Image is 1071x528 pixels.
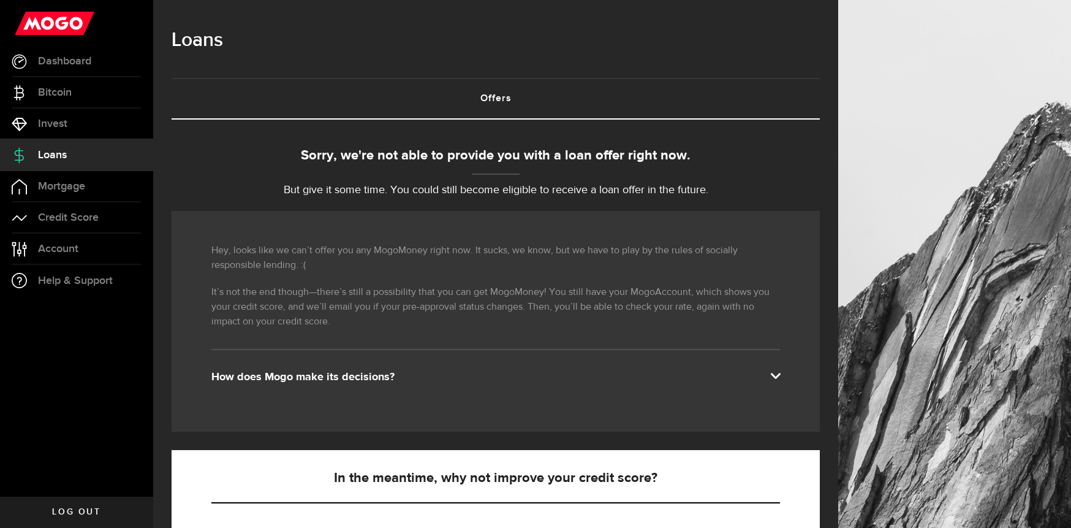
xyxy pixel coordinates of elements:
a: Offers [172,79,820,118]
div: How does Mogo make its decisions? [211,370,780,385]
iframe: LiveChat chat widget [1020,476,1071,528]
span: Help & Support [38,275,113,286]
ul: Tabs Navigation [172,78,820,120]
span: Dashboard [38,56,91,67]
div: Sorry, we're not able to provide you with a loan offer right now. [172,146,820,166]
p: But give it some time. You could still become eligible to receive a loan offer in the future. [172,182,820,199]
span: Mortgage [38,181,85,192]
span: Loans [38,150,67,161]
span: Bitcoin [38,87,72,98]
span: Invest [38,118,67,129]
span: Log out [52,508,100,516]
p: It’s not the end though—there’s still a possibility that you can get MogoMoney! You still have yo... [211,285,780,329]
span: Credit Score [38,212,99,223]
h1: Loans [172,25,820,56]
h5: In the meantime, why not improve your credit score? [211,471,780,486]
span: Account [38,243,78,254]
p: Hey, looks like we can’t offer you any MogoMoney right now. It sucks, we know, but we have to pla... [211,243,780,273]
